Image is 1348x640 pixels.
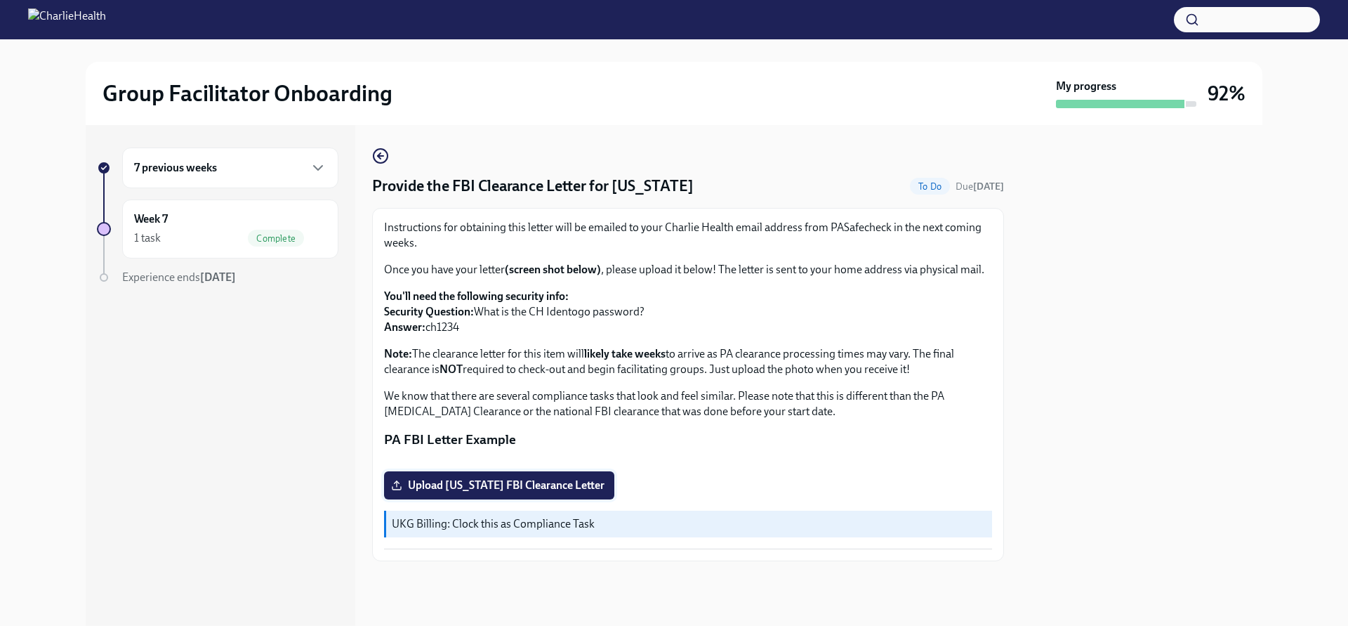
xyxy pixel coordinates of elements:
p: Once you have your letter , please upload it below! The letter is sent to your home address via p... [384,262,992,277]
strong: You'll need the following security info: [384,289,569,303]
span: Complete [248,233,304,244]
strong: Answer: [384,320,425,334]
p: We know that there are several compliance tasks that look and feel similar. Please note that this... [384,388,992,419]
span: To Do [910,181,950,192]
label: Upload [US_STATE] FBI Clearance Letter [384,471,614,499]
p: The clearance letter for this item will to arrive as PA clearance processing times may vary. The ... [384,346,992,377]
a: Week 71 taskComplete [97,200,338,259]
h3: 92% [1208,81,1245,106]
img: CharlieHealth [28,8,106,31]
p: Instructions for obtaining this letter will be emailed to your Charlie Health email address from ... [384,220,992,251]
strong: [DATE] [973,181,1004,192]
div: 1 task [134,230,161,246]
h6: 7 previous weeks [134,160,217,176]
span: Upload [US_STATE] FBI Clearance Letter [394,478,604,492]
div: 7 previous weeks [122,148,338,188]
h2: Group Facilitator Onboarding [103,79,392,107]
strong: Note: [384,347,412,360]
span: August 12th, 2025 10:00 [956,180,1004,193]
strong: [DATE] [200,270,236,284]
strong: NOT [440,363,463,376]
strong: likely take weeks [584,347,666,360]
span: Experience ends [122,270,236,284]
p: What is the CH Identogo password? ch1234 [384,289,992,335]
strong: My progress [1056,79,1116,94]
span: Due [956,181,1004,192]
strong: (screen shot below) [505,263,601,276]
h4: Provide the FBI Clearance Letter for [US_STATE] [372,176,694,197]
p: UKG Billing: Clock this as Compliance Task [392,516,986,532]
strong: Security Question: [384,305,474,318]
p: PA FBI Letter Example [384,431,992,449]
h6: Week 7 [134,211,168,227]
